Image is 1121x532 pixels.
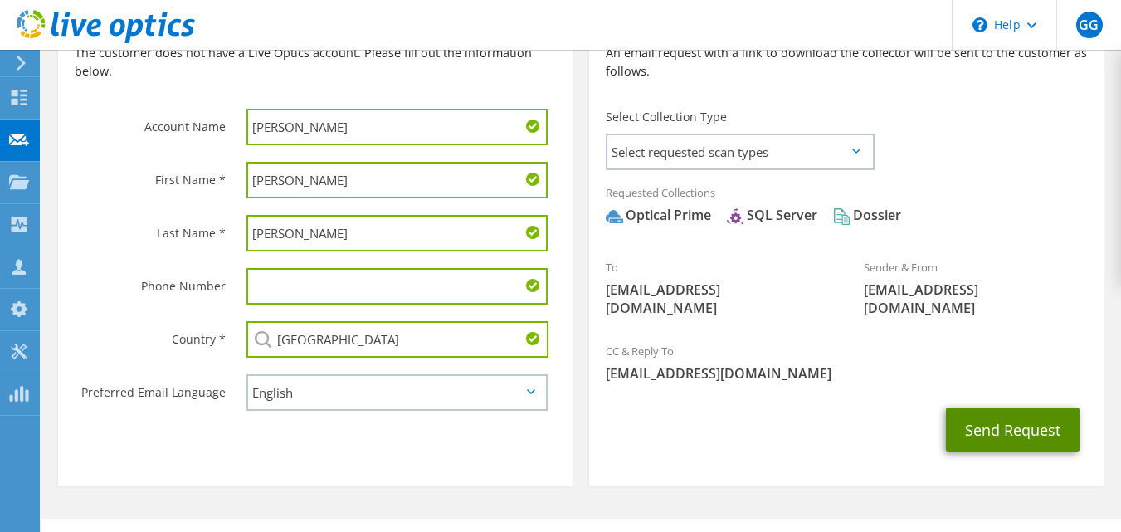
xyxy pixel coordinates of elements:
label: Preferred Email Language [75,374,226,401]
label: Select Collection Type [606,109,727,125]
label: Account Name [75,109,226,135]
div: SQL Server [727,206,817,225]
span: GG [1076,12,1103,38]
div: CC & Reply To [589,334,1104,391]
div: Sender & From [847,250,1104,325]
svg: \n [972,17,987,32]
span: Select requested scan types [607,135,872,168]
div: Optical Prime [606,206,711,225]
div: Dossier [833,206,901,225]
div: To [589,250,846,325]
p: An email request with a link to download the collector will be sent to the customer as follows. [606,44,1087,81]
label: Country * [75,321,226,348]
span: [EMAIL_ADDRESS][DOMAIN_NAME] [864,281,1088,317]
label: Phone Number [75,268,226,295]
span: [EMAIL_ADDRESS][DOMAIN_NAME] [606,364,1087,383]
button: Send Request [946,408,1080,452]
div: Requested Collections [589,175,1104,242]
p: The customer does not have a Live Optics account. Please fill out the information below. [75,44,556,81]
label: First Name * [75,162,226,188]
label: Last Name * [75,215,226,242]
span: [EMAIL_ADDRESS][DOMAIN_NAME] [606,281,830,317]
